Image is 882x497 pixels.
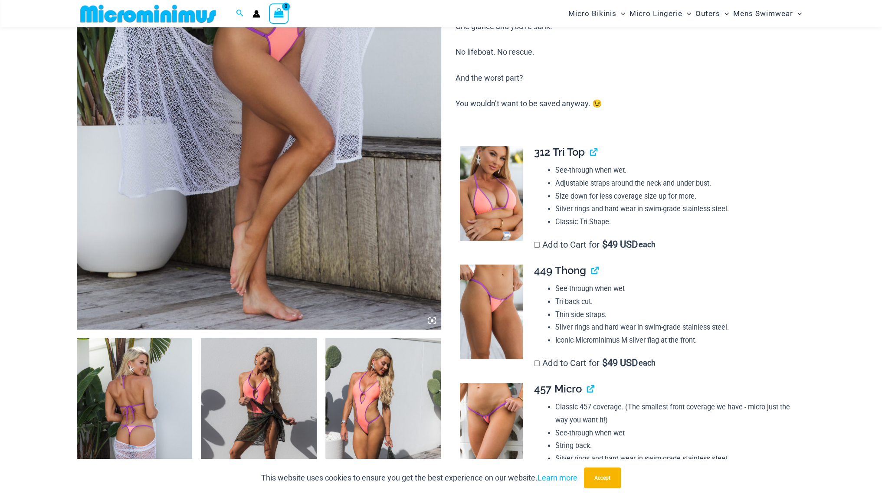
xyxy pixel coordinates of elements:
[602,357,607,368] span: $
[534,360,540,366] input: Add to Cart for$49 USD each
[269,3,289,23] a: View Shopping Cart, empty
[555,295,798,308] li: Tri-back cut.
[460,383,523,477] img: Wild Card Neon Bliss 312 Top 457 Micro 04
[602,239,607,250] span: $
[534,146,584,158] span: 312 Tri Top
[77,4,220,23] img: MM SHOP LOGO FLAT
[566,3,627,25] a: Micro BikinisMenu ToggleMenu Toggle
[534,239,656,250] label: Add to Cart for
[602,240,638,249] span: 49 USD
[555,427,798,440] li: See-through when wet
[555,216,798,229] li: Classic Tri Shape.
[236,8,244,19] a: Search icon link
[682,3,691,25] span: Menu Toggle
[534,383,581,395] span: 457 Micro
[731,3,804,25] a: Mens SwimwearMenu ToggleMenu Toggle
[555,401,798,426] li: Classic 457 coverage. (The smallest front coverage we have - micro just the way you want it!)
[555,177,798,190] li: Adjustable straps around the neck and under bust.
[630,3,682,25] span: Micro Lingerie
[693,3,731,25] a: OutersMenu ToggleMenu Toggle
[261,471,577,484] p: This website uses cookies to ensure you get the best experience on our website.
[555,334,798,347] li: Iconic Microminimus M silver flag at the front.
[555,439,798,452] li: String back.
[639,240,656,249] span: each
[555,164,798,177] li: See-through when wet.
[538,473,577,482] a: Learn more
[252,10,260,18] a: Account icon link
[720,3,729,25] span: Menu Toggle
[534,358,656,368] label: Add to Cart for
[555,190,798,203] li: Size down for less coverage size up for more.
[555,452,798,465] li: Silver rings and hard wear in swim-grade stainless steel.
[695,3,720,25] span: Outers
[534,264,586,277] span: 449 Thong
[568,3,616,25] span: Micro Bikinis
[555,203,798,216] li: Silver rings and hard wear in swim-grade stainless steel.
[602,359,638,367] span: 49 USD
[584,468,621,488] button: Accept
[460,265,523,359] img: Wild Card Neon Bliss 449 Thong 01
[555,321,798,334] li: Silver rings and hard wear in swim-grade stainless steel.
[565,1,806,26] nav: Site Navigation
[534,242,540,248] input: Add to Cart for$49 USD each
[627,3,693,25] a: Micro LingerieMenu ToggleMenu Toggle
[555,282,798,295] li: See-through when wet
[793,3,802,25] span: Menu Toggle
[639,359,656,367] span: each
[555,308,798,321] li: Thin side straps.
[616,3,625,25] span: Menu Toggle
[460,146,523,241] img: Wild Card Neon Bliss 312 Top 03
[733,3,793,25] span: Mens Swimwear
